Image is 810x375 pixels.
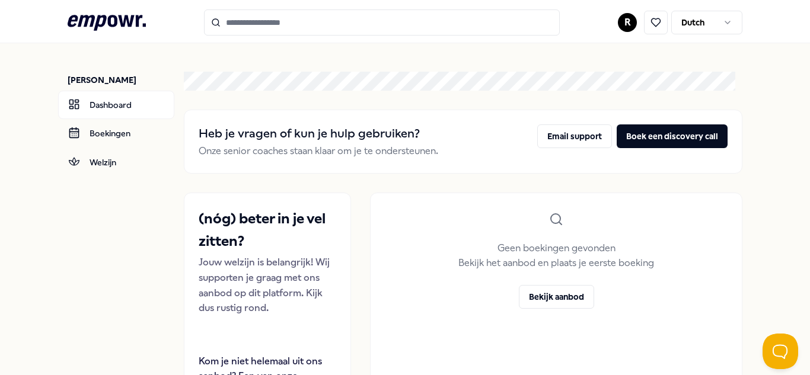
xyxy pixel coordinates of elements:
p: Onze senior coaches staan klaar om je te ondersteunen. [199,143,438,159]
iframe: Help Scout Beacon - Open [763,334,798,369]
button: Boek een discovery call [617,124,728,148]
a: Dashboard [58,91,174,119]
p: [PERSON_NAME] [68,74,174,86]
p: Geen boekingen gevonden Bekijk het aanbod en plaats je eerste boeking [458,241,654,271]
button: Email support [537,124,612,148]
h2: Heb je vragen of kun je hulp gebruiken? [199,124,438,143]
h2: (nóg) beter in je vel zitten? [199,207,336,253]
button: Bekijk aanbod [519,285,594,309]
a: Boekingen [58,119,174,148]
a: Email support [537,124,612,159]
button: R [618,13,637,32]
p: Jouw welzijn is belangrijk! Wij supporten je graag met ons aanbod op dit platform. Kijk dus rusti... [199,255,336,315]
input: Search for products, categories or subcategories [204,9,560,36]
a: Welzijn [58,148,174,177]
